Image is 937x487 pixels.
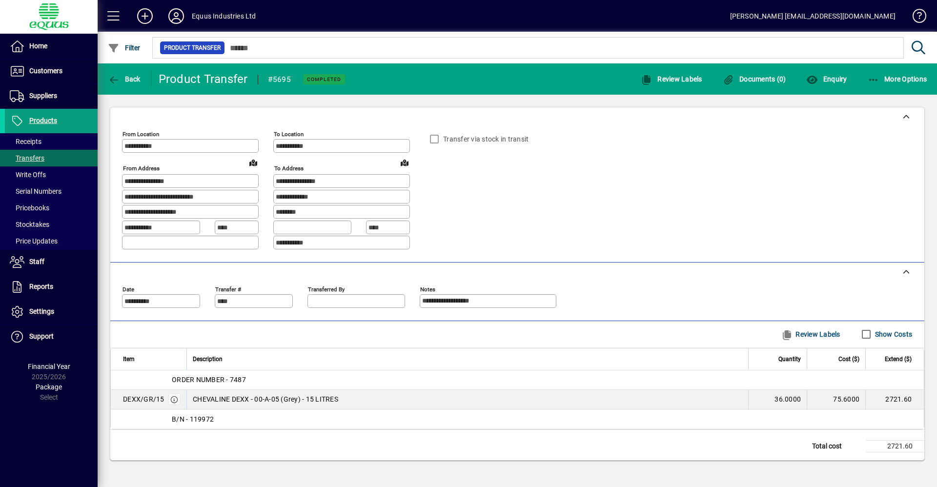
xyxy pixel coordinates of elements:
[730,8,896,24] div: [PERSON_NAME] [EMAIL_ADDRESS][DOMAIN_NAME]
[807,440,866,452] td: Total cost
[720,70,789,88] button: Documents (0)
[122,131,159,138] mat-label: From location
[98,70,151,88] app-page-header-button: Back
[420,285,435,292] mat-label: Notes
[111,375,924,385] div: ORDER NUMBER - 7487
[5,216,98,233] a: Stocktakes
[308,285,345,292] mat-label: Transferred by
[865,70,930,88] button: More Options
[5,300,98,324] a: Settings
[108,44,141,52] span: Filter
[777,325,844,343] button: Review Labels
[868,75,927,83] span: More Options
[105,70,143,88] button: Back
[307,76,341,82] span: Completed
[122,285,134,292] mat-label: Date
[778,354,801,365] span: Quantity
[193,394,338,404] span: CHEVALINE DEXX - 00-A-05 (Grey) - 15 LITRES
[5,133,98,150] a: Receipts
[29,92,57,100] span: Suppliers
[905,2,925,34] a: Knowledge Base
[129,7,161,25] button: Add
[5,59,98,83] a: Customers
[123,354,135,365] span: Item
[29,117,57,124] span: Products
[5,325,98,349] a: Support
[245,155,261,170] a: View on map
[866,440,924,452] td: 2721.60
[274,131,304,138] mat-label: To location
[781,326,840,342] span: Review Labels
[397,155,412,170] a: View on map
[10,154,44,162] span: Transfers
[5,84,98,108] a: Suppliers
[29,332,54,340] span: Support
[838,354,859,365] span: Cost ($)
[5,34,98,59] a: Home
[638,70,705,88] button: Review Labels
[5,183,98,200] a: Serial Numbers
[10,204,49,212] span: Pricebooks
[5,166,98,183] a: Write Offs
[748,390,807,409] td: 36.0000
[873,329,913,339] label: Show Costs
[807,390,865,409] td: 75.6000
[215,285,241,292] mat-label: Transfer #
[5,200,98,216] a: Pricebooks
[159,71,248,87] div: Product Transfer
[161,7,192,25] button: Profile
[105,39,143,57] button: Filter
[268,72,291,87] div: #5695
[108,75,141,83] span: Back
[10,187,61,195] span: Serial Numbers
[885,354,912,365] span: Extend ($)
[10,221,49,228] span: Stocktakes
[164,43,221,53] span: Product Transfer
[5,250,98,274] a: Staff
[641,75,702,83] span: Review Labels
[804,70,849,88] button: Enquiry
[29,42,47,50] span: Home
[806,75,847,83] span: Enquiry
[29,307,54,315] span: Settings
[5,150,98,166] a: Transfers
[29,283,53,290] span: Reports
[28,363,70,370] span: Financial Year
[192,8,256,24] div: Equus Industries Ltd
[193,354,223,365] span: Description
[723,75,786,83] span: Documents (0)
[29,258,44,265] span: Staff
[10,138,41,145] span: Receipts
[10,237,58,245] span: Price Updates
[29,67,62,75] span: Customers
[5,233,98,249] a: Price Updates
[36,383,62,391] span: Package
[5,275,98,299] a: Reports
[865,390,924,409] td: 2721.60
[111,414,924,424] div: B/N - 119972
[10,171,46,179] span: Write Offs
[123,394,164,404] div: DEXX/GR/15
